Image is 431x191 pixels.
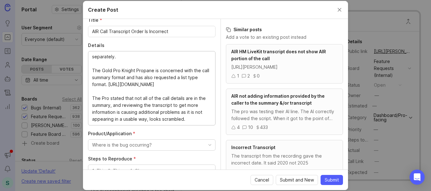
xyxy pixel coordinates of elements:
div: [URL][PERSON_NAME] [231,64,338,71]
div: The transcript from the recording gave the incorrect date. It said 2020 not 2025 [231,153,338,166]
span: Title (required) [88,17,102,23]
a: AIR HM LiveKit transcript does not show AIR portion of the call[URL][PERSON_NAME]120 [226,44,343,84]
button: Cancel [251,175,273,185]
div: 0 [257,72,260,79]
span: Cancel [255,177,269,183]
button: Submit [321,175,343,185]
div: 10 [248,124,253,131]
label: Details [88,42,215,49]
div: 1 [237,72,239,79]
div: 433 [260,124,268,131]
div: 4 [237,124,240,131]
h2: Create Post [88,6,118,14]
div: 0 [257,168,260,175]
input: What's happening? [92,28,211,35]
span: AIR HM LiveKit transcript does not show AIR portion of the call [231,49,326,61]
p: Add a vote to an existing post instead [226,34,343,40]
div: Open Intercom Messenger [410,170,425,185]
span: Steps to Reproduce (required) [88,156,136,161]
span: Incorrect Transcript [231,145,275,150]
span: AIR not adding information provided by the caller to the summary &/or transcript [231,93,325,106]
div: 1 [248,168,250,175]
div: The pro was testing their AI line. The AI correctly followed the script. When it got to the point... [231,108,338,122]
a: Incorrect TranscriptThe transcript from the recording gave the incorrect date. It said 2020 not 2... [226,140,343,179]
h3: Similar posts [226,26,343,33]
button: Close create post modal [336,6,343,13]
span: Submit [325,177,339,183]
div: 2 [247,72,250,79]
div: Where is the bug occurring? [92,142,152,148]
button: Submit and New [276,175,318,185]
textarea: The call transcript is out of order, with all conversation listed first for the caller, and then ... [92,53,211,123]
div: 2 [237,168,239,175]
a: AIR not adding information provided by the caller to the summary &/or transcriptThe pro was testi... [226,89,343,135]
span: Product/Application (required) [88,131,135,136]
span: Submit and New [280,177,314,183]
